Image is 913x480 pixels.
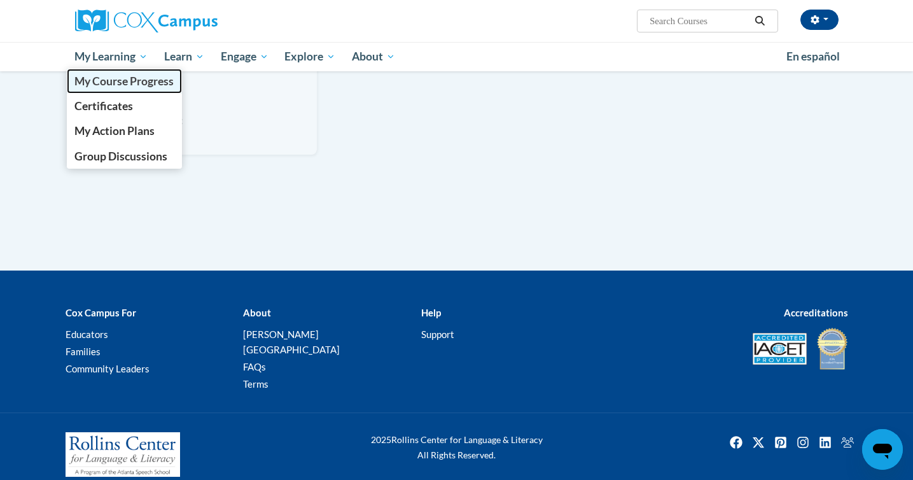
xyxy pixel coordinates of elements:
span: Learn [164,49,204,64]
a: Educators [66,328,108,340]
a: Facebook [726,432,746,453]
div: Rollins Center for Language & Literacy All Rights Reserved. [323,432,590,463]
a: En español [778,43,848,70]
a: Twitter [748,432,769,453]
img: Facebook group icon [837,432,858,453]
b: About [243,307,271,318]
iframe: Button to launch messaging window [862,429,903,470]
a: Instagram [793,432,813,453]
img: Cox Campus [75,10,218,32]
input: Search Courses [648,13,750,29]
img: IDA® Accredited [816,327,848,371]
img: Rollins Center for Language & Literacy - A Program of the Atlanta Speech School [66,432,180,477]
a: Terms [243,378,268,390]
a: Facebook Group [837,432,858,453]
span: Explore [284,49,335,64]
a: [PERSON_NAME][GEOGRAPHIC_DATA] [243,328,340,355]
img: Instagram icon [793,432,813,453]
a: Community Leaders [66,363,150,374]
b: Cox Campus For [66,307,136,318]
b: Accreditations [784,307,848,318]
a: My Course Progress [67,69,183,94]
a: Pinterest [770,432,791,453]
a: FAQs [243,361,266,372]
a: My Action Plans [67,118,183,143]
img: Pinterest icon [770,432,791,453]
span: My Learning [74,49,148,64]
span: En español [786,50,840,63]
span: 2025 [371,434,391,445]
div: Assessment [85,78,307,92]
img: Accredited IACET® Provider [753,333,807,365]
img: Twitter icon [748,432,769,453]
a: Support [421,328,454,340]
a: About [344,42,403,71]
a: Explore [276,42,344,71]
button: Account Settings [800,10,839,30]
span: About [352,49,395,64]
span: Group Discussions [74,150,167,163]
span: Certificates [74,99,133,113]
div: Main menu [56,42,858,71]
a: Families [66,346,101,357]
span: Engage [221,49,268,64]
img: LinkedIn icon [815,432,835,453]
img: Facebook icon [726,432,746,453]
a: Learn [156,42,213,71]
div: Estimated learning time: [85,114,307,128]
span: My Action Plans [74,124,155,138]
button: Search [750,13,769,29]
span: My Course Progress [74,74,174,88]
b: Help [421,307,441,318]
a: Engage [213,42,277,71]
a: Certificates [67,94,183,118]
a: Linkedin [815,432,835,453]
a: My Learning [67,42,157,71]
a: Cox Campus [75,10,317,32]
a: Group Discussions [67,144,183,169]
